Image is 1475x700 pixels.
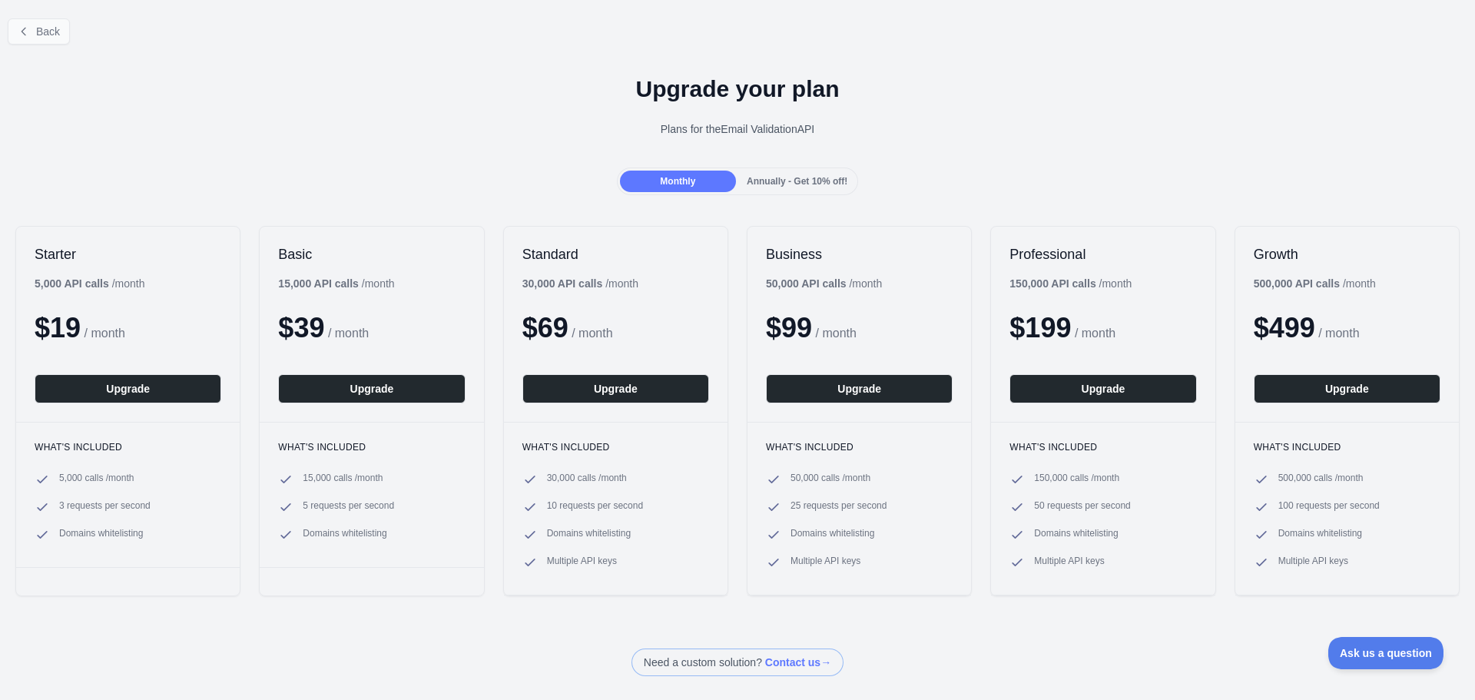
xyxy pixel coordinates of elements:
h2: Standard [522,245,709,264]
iframe: Toggle Customer Support [1328,637,1444,669]
div: / month [1009,276,1132,291]
div: / month [522,276,638,291]
b: 50,000 API calls [766,277,847,290]
h2: Business [766,245,953,264]
span: $ 99 [766,312,812,343]
div: / month [766,276,882,291]
span: $ 199 [1009,312,1071,343]
b: 150,000 API calls [1009,277,1095,290]
h2: Professional [1009,245,1196,264]
b: 30,000 API calls [522,277,603,290]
